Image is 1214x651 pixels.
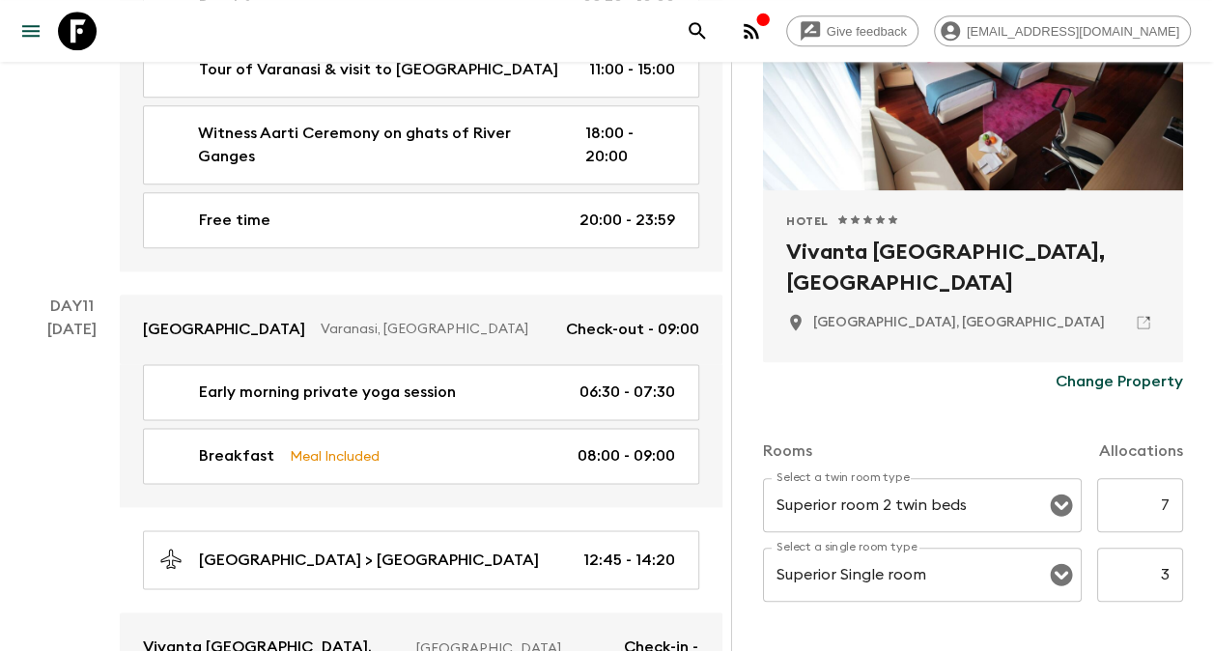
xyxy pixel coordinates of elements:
p: [GEOGRAPHIC_DATA] [143,318,305,341]
p: Meal Included [290,445,380,467]
p: Breakfast [199,444,274,467]
a: BreakfastMeal Included08:00 - 09:00 [143,428,699,484]
a: Witness Aarti Ceremony on ghats of River Ganges18:00 - 20:00 [143,105,699,184]
a: Free time20:00 - 23:59 [143,192,699,248]
p: Change Property [1056,370,1183,393]
p: 11:00 - 15:00 [589,58,675,81]
p: 06:30 - 07:30 [579,381,675,404]
a: Give feedback [786,15,918,46]
span: Give feedback [816,24,918,39]
p: Free time [199,209,270,232]
p: Check-out - 09:00 [566,318,699,341]
button: menu [12,12,50,50]
a: Tour of Varanasi & visit to [GEOGRAPHIC_DATA]11:00 - 15:00 [143,42,699,98]
div: [EMAIL_ADDRESS][DOMAIN_NAME] [934,15,1191,46]
p: Day 11 [23,295,120,318]
button: Open [1048,561,1075,588]
p: 20:00 - 23:59 [579,209,675,232]
span: [EMAIL_ADDRESS][DOMAIN_NAME] [956,24,1190,39]
button: Change Property [1056,362,1183,401]
span: Hotel [786,213,829,229]
p: 08:00 - 09:00 [578,444,675,467]
p: Rooms [763,439,812,463]
p: Early morning private yoga session [199,381,456,404]
button: search adventures [678,12,717,50]
p: Tour of Varanasi & visit to [GEOGRAPHIC_DATA] [199,58,558,81]
button: Open [1048,492,1075,519]
p: Varanasi, [GEOGRAPHIC_DATA] [321,320,551,339]
p: [GEOGRAPHIC_DATA] > [GEOGRAPHIC_DATA] [199,549,539,572]
p: Allocations [1099,439,1183,463]
label: Select a twin room type [776,469,910,486]
h2: Vivanta [GEOGRAPHIC_DATA], [GEOGRAPHIC_DATA] [786,237,1160,298]
p: New Delhi, India [813,313,1105,332]
p: 18:00 - 20:00 [585,122,675,168]
p: 12:45 - 14:20 [583,549,675,572]
a: [GEOGRAPHIC_DATA]Varanasi, [GEOGRAPHIC_DATA]Check-out - 09:00 [120,295,722,364]
a: [GEOGRAPHIC_DATA] > [GEOGRAPHIC_DATA]12:45 - 14:20 [143,530,699,589]
a: Early morning private yoga session06:30 - 07:30 [143,364,699,420]
label: Select a single room type [776,539,918,555]
p: Witness Aarti Ceremony on ghats of River Ganges [198,122,554,168]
